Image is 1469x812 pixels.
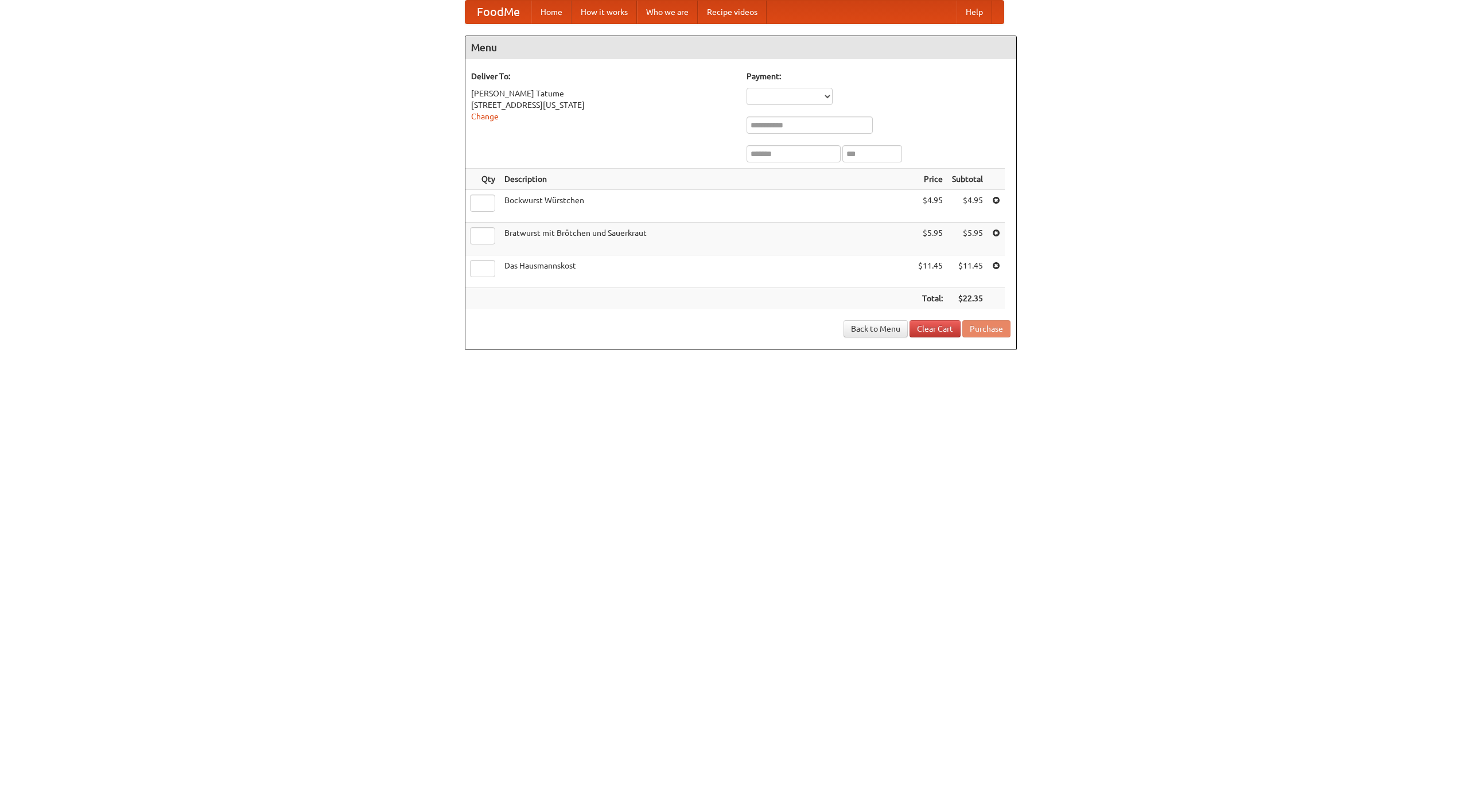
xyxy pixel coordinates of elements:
[910,320,961,337] a: Clear Cart
[500,255,914,288] td: Das Hausmannskost
[844,320,908,337] a: Back to Menu
[531,1,572,24] a: Home
[500,223,914,255] td: Bratwurst mit Brötchen und Sauerkraut
[962,320,1011,337] button: Purchase
[471,88,735,99] div: [PERSON_NAME] Tatume
[914,288,947,309] th: Total:
[465,169,500,190] th: Qty
[947,169,988,190] th: Subtotal
[947,190,988,223] td: $4.95
[465,1,531,24] a: FoodMe
[947,288,988,309] th: $22.35
[471,99,735,111] div: [STREET_ADDRESS][US_STATE]
[698,1,767,24] a: Recipe videos
[465,36,1016,59] h4: Menu
[947,223,988,255] td: $5.95
[914,169,947,190] th: Price
[747,71,1011,82] h5: Payment:
[957,1,992,24] a: Help
[947,255,988,288] td: $11.45
[914,190,947,223] td: $4.95
[914,223,947,255] td: $5.95
[500,190,914,223] td: Bockwurst Würstchen
[572,1,637,24] a: How it works
[500,169,914,190] th: Description
[914,255,947,288] td: $11.45
[471,112,499,121] a: Change
[471,71,735,82] h5: Deliver To:
[637,1,698,24] a: Who we are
